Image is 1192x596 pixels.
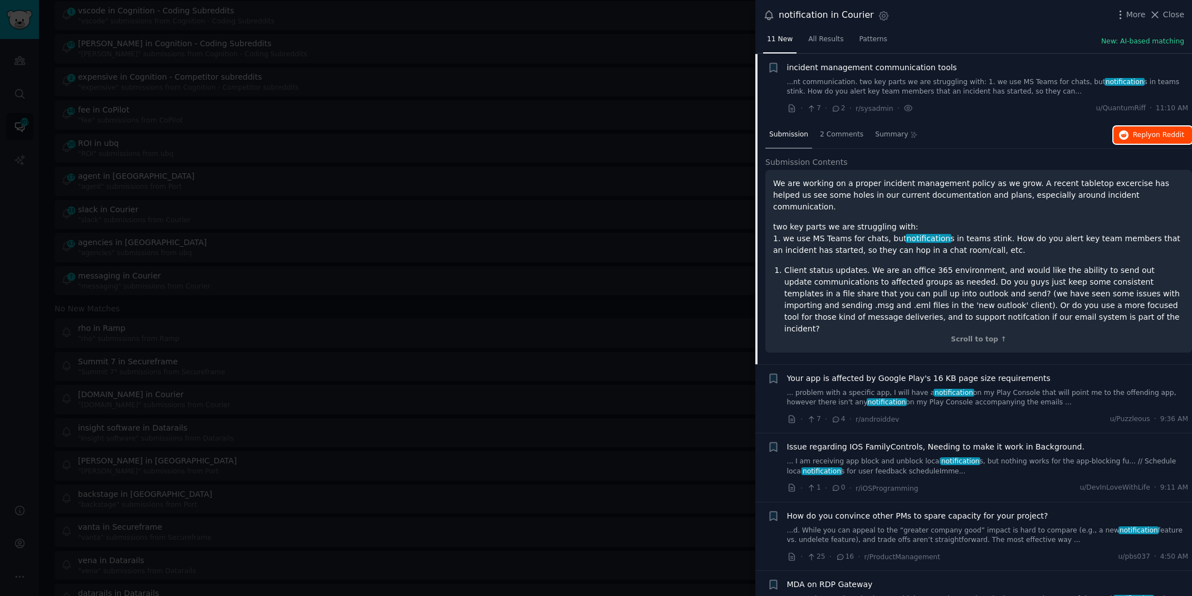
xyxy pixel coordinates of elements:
button: New: AI-based matching [1101,37,1184,47]
span: · [829,551,832,563]
span: u/pbs037 [1118,552,1150,562]
span: 4 [831,414,845,424]
button: Close [1149,9,1184,21]
a: MDA on RDP Gateway [787,579,873,590]
p: We are working on a proper incident management policy as we grow. A recent tabletop excercise has... [773,178,1184,213]
span: · [800,102,803,114]
div: Scroll to top ↑ [773,335,1184,345]
span: 7 [807,414,820,424]
span: u/QuantumRiff [1096,104,1146,114]
a: ...nt communication. two key parts we are struggling with: 1. we use MS Teams for chats, butnotif... [787,77,1189,97]
span: notification [906,234,951,243]
a: 11 New [763,31,797,53]
span: notification [940,457,980,465]
span: 25 [807,552,825,562]
span: · [849,413,852,425]
span: · [1154,414,1156,424]
a: All Results [804,31,847,53]
span: 11:10 AM [1156,104,1188,114]
span: · [825,413,827,425]
span: · [800,482,803,494]
span: 4:50 AM [1160,552,1188,562]
span: r/sysadmin [856,105,893,113]
span: 11 New [767,35,793,45]
span: u/Puzzleous [1110,414,1150,424]
span: 1 [807,483,820,493]
button: More [1115,9,1146,21]
span: r/iOSProgramming [856,485,919,492]
span: · [849,102,852,114]
span: · [1154,552,1156,562]
div: notification in Courier [779,8,874,22]
li: Client status updates. We are an office 365 environment, and would like the ability to send out u... [784,265,1184,335]
span: notification [1118,526,1159,534]
a: ... I am receiving app block and unblock localnotifications, but nothing works for the app-blocki... [787,457,1189,476]
span: · [800,413,803,425]
a: ... problem with a specific app, I will have anotificationon my Play Console that will point me t... [787,388,1189,408]
a: incident management communication tools [787,62,957,74]
span: 2 Comments [820,130,863,140]
span: All Results [808,35,843,45]
span: notification [1105,78,1145,86]
span: notification [867,398,907,406]
span: Patterns [859,35,887,45]
span: 0 [831,483,845,493]
span: · [1150,104,1152,114]
span: Submission Contents [765,157,848,168]
p: two key parts we are struggling with: 1. we use MS Teams for chats, but s in teams stink. How do ... [773,221,1184,256]
span: Close [1163,9,1184,21]
button: Replyon Reddit [1113,126,1192,144]
a: Patterns [856,31,891,53]
a: Issue regarding IOS FamilyControls, Needing to make it work in Background. [787,441,1084,453]
span: Summary [875,130,908,140]
span: 16 [836,552,854,562]
span: 2 [831,104,845,114]
span: · [825,102,827,114]
span: · [849,482,852,494]
span: Reply [1133,130,1184,140]
span: More [1126,9,1146,21]
span: 7 [807,104,820,114]
span: Submission [769,130,808,140]
a: How do you convince other PMs to spare capacity for your project? [787,510,1048,522]
span: r/androiddev [856,416,899,423]
span: u/DevInLoveWithLife [1079,483,1150,493]
a: Your app is affected by Google Play's 16 KB page size requirements [787,373,1051,384]
span: 9:11 AM [1160,483,1188,493]
span: · [825,482,827,494]
span: notification [802,467,842,475]
span: · [1154,483,1156,493]
span: r/ProductManagement [864,553,940,561]
span: · [897,102,900,114]
span: 9:36 AM [1160,414,1188,424]
a: ...d. While you can appeal to the “greater company good” impact is hard to compare (e.g., a newno... [787,526,1189,545]
span: on Reddit [1152,131,1184,139]
span: notification [934,389,974,397]
span: · [800,551,803,563]
span: · [858,551,860,563]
